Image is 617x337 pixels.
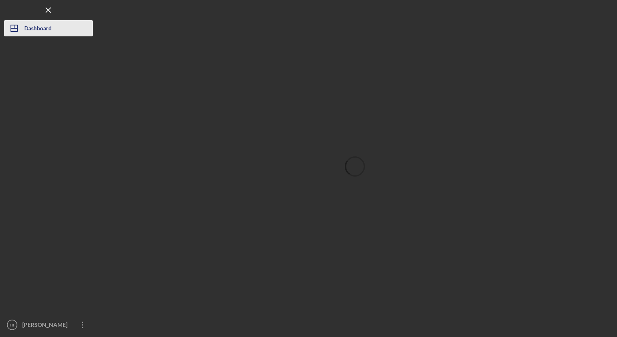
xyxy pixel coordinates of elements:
div: Dashboard [24,20,52,38]
button: Dashboard [4,20,93,36]
text: HI [10,323,14,327]
div: [PERSON_NAME] [20,317,73,335]
button: HI[PERSON_NAME] [4,317,93,333]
